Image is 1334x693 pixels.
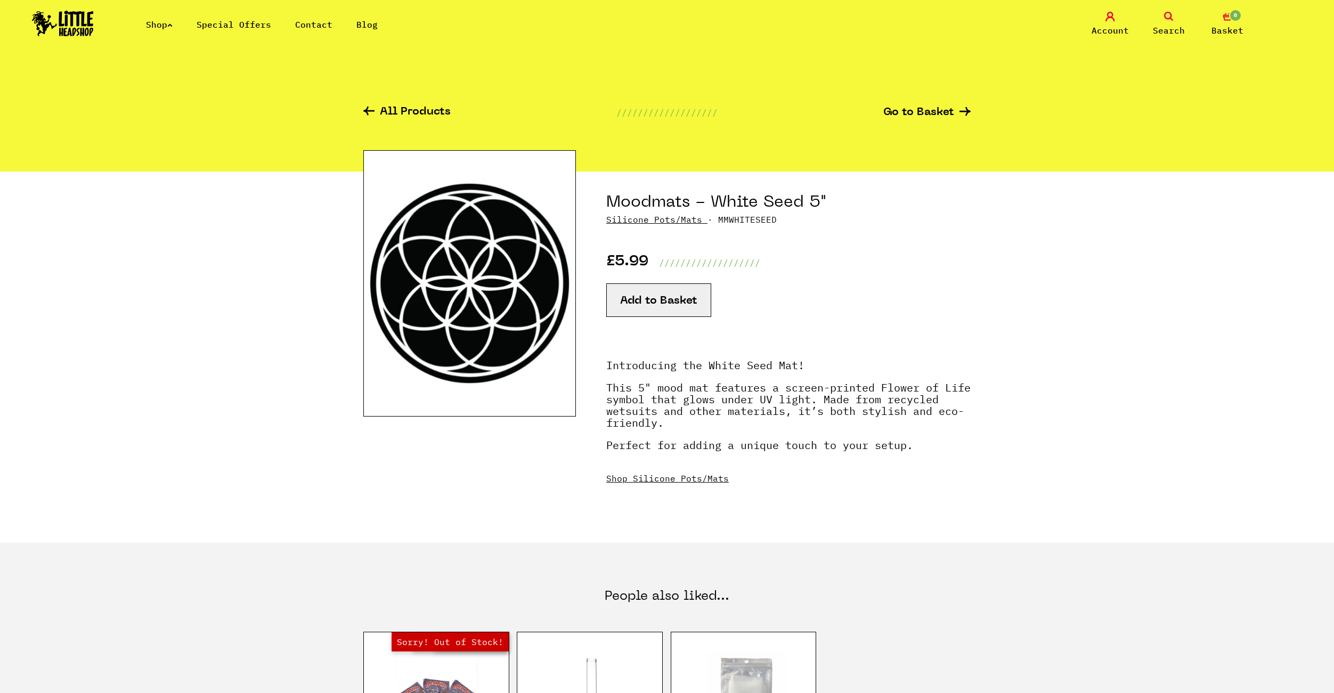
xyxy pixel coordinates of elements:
a: Shop Silicone Pots/Mats [606,473,729,484]
a: Search [1142,12,1195,37]
a: Special Offers [197,19,271,30]
span: 0 [1229,9,1242,22]
img: Little Head Shop Logo [32,11,94,36]
a: Contact [295,19,332,30]
a: All Products [363,107,451,119]
a: Shop [146,19,173,30]
a: Go to Basket [883,107,971,118]
p: Perfect for adding a unique touch to your setup. [606,439,971,462]
p: Introducing the White Seed Mat! [606,360,971,382]
a: Blog [356,19,378,30]
a: 0 Basket [1201,12,1254,37]
span: Search [1153,24,1185,37]
p: £5.99 [606,256,648,269]
p: · MMWHITESEED [606,213,971,226]
p: /////////////////// [659,256,760,269]
button: Add to Basket [606,283,711,317]
span: Account [1092,24,1129,37]
img: Moodmats - White Seed 5" [363,150,576,417]
h1: Moodmats - White Seed 5" [606,193,971,213]
span: Basket [1211,24,1243,37]
p: This 5" mood mat features a screen-printed Flower of Life symbol that glows under UV light. Made ... [606,382,971,439]
span: Sorry! Out of Stock! [392,632,509,651]
p: /////////////////// [616,106,718,119]
a: Silicone Pots/Mats [606,214,702,225]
